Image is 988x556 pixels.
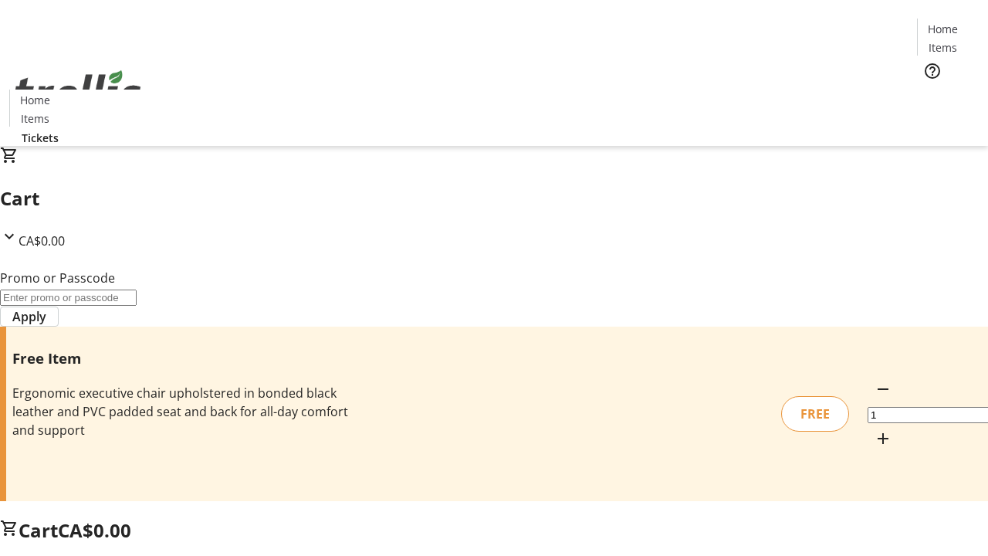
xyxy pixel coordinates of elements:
span: Apply [12,307,46,326]
a: Items [918,39,967,56]
div: Ergonomic executive chair upholstered in bonded black leather and PVC padded seat and back for al... [12,384,350,439]
img: Orient E2E Organization b5siwY3sEU's Logo [9,53,147,131]
span: Home [20,92,50,108]
button: Decrement by one [868,374,898,405]
span: Home [928,21,958,37]
h3: Free Item [12,347,350,369]
button: Increment by one [868,423,898,454]
span: CA$0.00 [58,517,131,543]
div: FREE [781,396,849,432]
span: Tickets [22,130,59,146]
span: Tickets [929,90,966,106]
span: Items [929,39,957,56]
a: Tickets [917,90,979,106]
a: Home [10,92,59,108]
a: Tickets [9,130,71,146]
a: Home [918,21,967,37]
a: Items [10,110,59,127]
button: Help [917,56,948,86]
span: CA$0.00 [19,232,65,249]
span: Items [21,110,49,127]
